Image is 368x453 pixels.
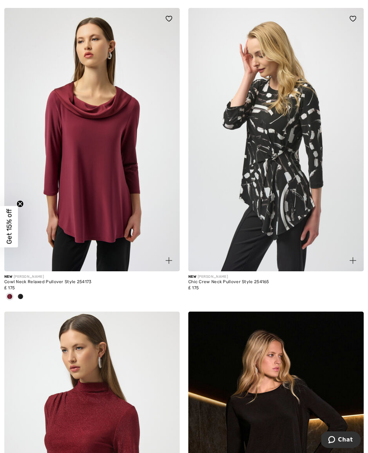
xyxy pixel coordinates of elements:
span: ₤ 175 [188,285,199,290]
div: [PERSON_NAME] [188,274,364,280]
span: Get 15% off [5,209,13,244]
span: New [188,275,196,279]
img: plus_v2.svg [350,257,356,264]
img: heart_black_full.svg [166,16,172,22]
span: New [4,275,12,279]
div: Merlot [4,291,15,303]
span: ₤ 175 [4,285,15,290]
img: heart_black_full.svg [350,16,356,22]
iframe: Opens a widget where you can chat to one of our agents [321,431,361,449]
img: plus_v2.svg [166,257,172,264]
img: Chic Crew Neck Pullover Style 254165. Black/Multi [188,8,364,271]
div: Cowl Neck Relaxed Pullover Style 254173 [4,280,180,285]
div: Black [15,291,26,303]
div: Chic Crew Neck Pullover Style 254165 [188,280,364,285]
img: Cowl Neck Relaxed Pullover Style 254173. Black [4,8,180,271]
button: Close teaser [17,200,24,207]
div: [PERSON_NAME] [4,274,180,280]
